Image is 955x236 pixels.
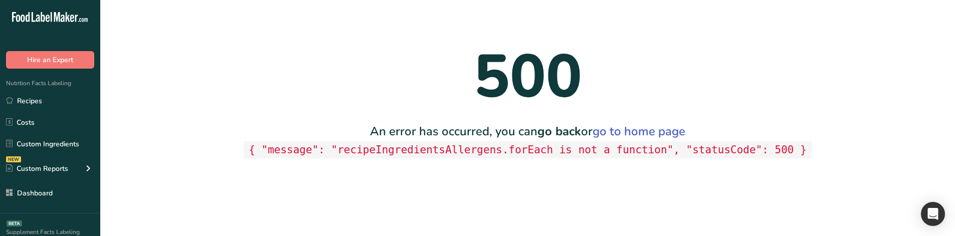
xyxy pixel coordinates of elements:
span: go back [537,123,581,139]
h1: 500 [244,32,812,122]
div: An error has occurred, you can or [244,122,812,158]
div: BETA [7,220,22,226]
button: Hire an Expert [6,51,94,69]
div: Custom Reports [6,163,68,174]
a: go to home page [593,123,685,139]
code: { "message": "recipeIngredientsAllergens.forEach is not a function", "statusCode": 500 } [244,141,812,159]
div: Open Intercom Messenger [921,202,945,226]
div: NEW [6,156,21,162]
